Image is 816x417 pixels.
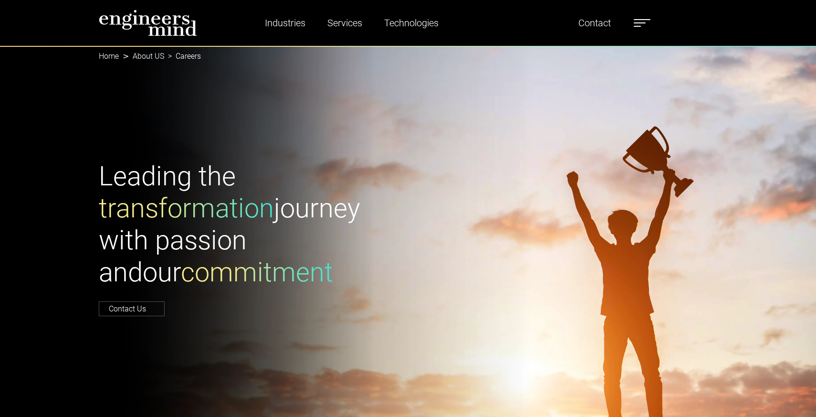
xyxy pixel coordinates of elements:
a: Contact Us [99,301,165,316]
a: Contact [575,12,615,34]
li: Careers [164,51,201,62]
a: Home [99,52,119,61]
a: Services [324,12,366,34]
span: transformation [99,192,274,224]
a: Industries [261,12,309,34]
nav: breadcrumb [99,46,717,67]
a: Technologies [380,12,442,34]
h1: Leading the journey with passion and our [99,160,402,289]
a: About US [133,52,164,61]
span: commitment [181,257,333,288]
img: logo [99,10,197,36]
